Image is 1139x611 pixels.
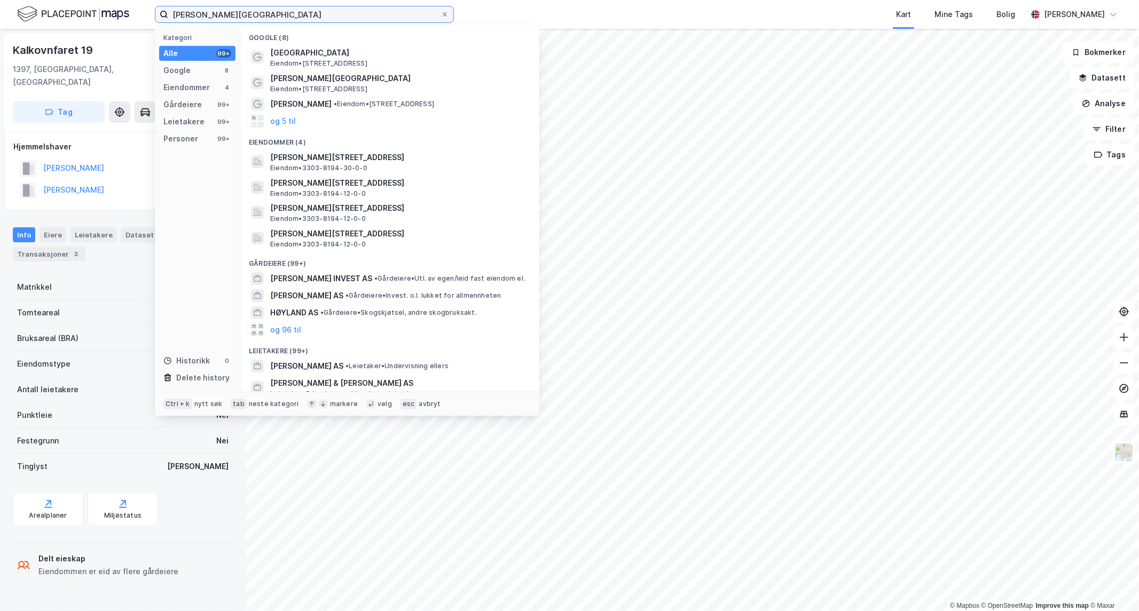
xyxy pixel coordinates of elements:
span: Eiendom • 3303-8194-12-0-0 [270,240,366,249]
div: tab [231,399,247,409]
span: Gårdeiere • Skogskjøtsel, andre skogbruksakt. [320,308,477,317]
button: Analyse [1073,93,1135,114]
span: [PERSON_NAME][STREET_ADDRESS] [270,177,527,189]
span: Leietaker • Frisering og skjønnhetspleie el. [270,390,410,398]
span: [PERSON_NAME] INVEST AS [270,272,372,285]
iframe: Chat Widget [1086,560,1139,611]
div: avbryt [419,400,441,408]
span: Eiendom • 3303-8194-12-0-0 [270,215,366,223]
span: • [374,274,378,282]
span: Eiendom • 3303-8194-12-0-0 [270,189,366,198]
div: Alle [163,47,178,60]
span: • [334,100,337,108]
div: markere [330,400,358,408]
span: Eiendom • [STREET_ADDRESS] [270,59,367,68]
span: HØYLAND AS [270,306,318,319]
span: • [345,362,349,370]
div: nytt søk [194,400,223,408]
a: Improve this map [1036,602,1089,609]
div: Antall leietakere [17,383,78,396]
div: Hjemmelshaver [13,140,232,153]
span: [PERSON_NAME][STREET_ADDRESS] [270,227,527,240]
div: Kart [896,8,911,21]
span: Eiendom • 3303-8194-30-0-0 [270,164,367,172]
span: [PERSON_NAME] [270,98,332,110]
span: Gårdeiere • Utl. av egen/leid fast eiendom el. [374,274,525,283]
div: Ctrl + k [163,399,192,409]
button: og 96 til [270,323,301,336]
div: Delt eieskap [38,552,178,565]
div: Kategori [163,34,235,42]
span: Eiendom • [STREET_ADDRESS] [270,85,367,93]
div: Personer [163,132,198,145]
div: 99+ [216,134,231,143]
div: Datasett [121,227,161,242]
div: Eiendommer [163,81,210,94]
div: 0 [223,356,231,365]
div: Eiere [40,227,66,242]
div: 99+ [216,100,231,109]
div: Tinglyst [17,460,48,473]
div: 1397, [GEOGRAPHIC_DATA], [GEOGRAPHIC_DATA] [13,63,183,89]
div: Leietakere (99+) [240,338,539,358]
a: OpenStreetMap [981,602,1033,609]
div: Bolig [996,8,1015,21]
span: [GEOGRAPHIC_DATA] [270,46,527,59]
div: neste kategori [249,400,299,408]
div: Gårdeiere (99+) [240,251,539,270]
div: Leietakere [70,227,117,242]
div: [PERSON_NAME] [1044,8,1105,21]
button: Tag [13,101,105,123]
span: [PERSON_NAME] & [PERSON_NAME] AS [270,377,527,390]
div: 99+ [216,117,231,126]
div: Tomteareal [17,306,60,319]
div: Kalkovnfaret 19 [13,42,95,59]
span: • [320,308,324,316]
div: Bruksareal (BRA) [17,332,78,345]
span: [PERSON_NAME][STREET_ADDRESS] [270,151,527,164]
input: Søk på adresse, matrikkel, gårdeiere, leietakere eller personer [168,6,441,22]
span: • [345,291,349,299]
div: Eiendomstype [17,358,70,370]
div: Eiendommen er eid av flere gårdeiere [38,565,178,578]
span: Eiendom • [STREET_ADDRESS] [334,100,434,108]
a: Mapbox [950,602,979,609]
div: Mine Tags [934,8,973,21]
div: Info [13,227,35,242]
div: esc [400,399,417,409]
button: Bokmerker [1063,42,1135,63]
div: Miljøstatus [104,511,142,520]
div: velg [378,400,392,408]
span: [PERSON_NAME] AS [270,289,343,302]
div: Transaksjoner [13,247,86,261]
div: 99+ [216,49,231,58]
div: 4 [223,83,231,92]
span: Leietaker • Undervisning ellers [345,362,449,370]
span: Gårdeiere • Invest. o.l. lukket for allmennheten [345,291,501,300]
div: 3 [71,249,82,259]
div: Google [163,64,191,77]
div: Punktleie [17,409,52,422]
div: 8 [223,66,231,75]
div: Historikk [163,354,210,367]
div: Kontrollprogram for chat [1086,560,1139,611]
div: Arealplaner [29,511,67,520]
span: [PERSON_NAME][GEOGRAPHIC_DATA] [270,72,527,85]
div: Delete history [176,371,230,384]
div: Leietakere [163,115,205,128]
span: [PERSON_NAME] AS [270,360,343,372]
div: Matrikkel [17,281,52,293]
img: Z [1114,442,1134,463]
button: og 5 til [270,115,296,128]
div: Nei [216,434,229,447]
div: Eiendommer (4) [240,130,539,149]
div: [PERSON_NAME] [167,460,229,473]
span: [PERSON_NAME][STREET_ADDRESS] [270,202,527,215]
div: Google (8) [240,25,539,44]
div: Gårdeiere [163,98,202,111]
button: Datasett [1070,67,1135,89]
button: Filter [1083,118,1135,140]
div: Festegrunn [17,434,59,447]
button: Tags [1085,144,1135,165]
img: logo.f888ab2527a4732fd821a326f86c7f29.svg [17,5,129,23]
